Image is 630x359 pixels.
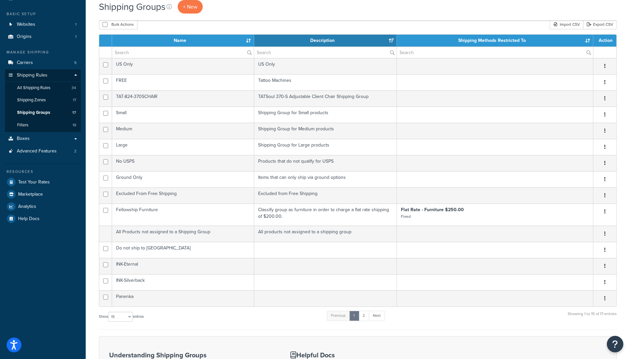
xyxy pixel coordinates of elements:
[74,148,76,154] span: 2
[112,274,254,290] td: INK-Silverback
[17,148,57,154] span: Advanced Features
[327,311,350,321] a: Previous
[112,171,254,187] td: Ground Only
[99,0,165,13] h1: Shipping Groups
[401,213,411,219] small: Fixed
[112,290,254,307] td: Panenka
[73,122,76,128] span: 19
[5,107,81,119] a: Shipping Groups 17
[17,60,33,66] span: Carriers
[5,188,81,200] a: Marketplace
[5,18,81,31] li: Websites
[5,119,81,131] li: Filters
[112,187,254,204] td: Excluded From Free Shipping
[5,69,81,132] li: Shipping Rules
[254,47,397,58] input: Search
[72,110,76,115] span: 17
[99,19,137,29] button: Bulk Actions
[17,22,35,27] span: Websites
[18,179,50,185] span: Test Your Rates
[112,107,254,123] td: Small
[568,310,617,324] div: Showing 1 to 15 of 17 entries
[75,22,76,27] span: 1
[593,35,616,47] th: Action
[5,57,81,69] li: Carriers
[73,97,76,103] span: 17
[108,312,133,322] select: Showentries
[254,107,397,123] td: Shipping Group for Small products
[5,119,81,131] a: Filters 19
[254,74,397,90] td: Tattoo Machines
[109,351,274,359] h3: Understanding Shipping Groups
[254,139,397,155] td: Shipping Group for Large products
[5,133,81,145] a: Boxes
[5,94,81,106] a: Shipping Zones 17
[5,31,81,43] li: Origins
[75,34,76,40] span: 1
[5,11,81,17] div: Basic Setup
[5,69,81,82] a: Shipping Rules
[5,82,81,94] a: All Shipping Rules 34
[17,110,50,115] span: Shipping Groups
[18,216,40,222] span: Help Docs
[17,85,50,91] span: All Shipping Rules
[112,90,254,107] td: TAT-824-370SCHAIR
[112,226,254,242] td: All Products not assigned to a Shipping Group
[254,226,397,242] td: All products not assigned to a shipping group
[5,57,81,69] a: Carriers 9
[18,204,36,210] span: Analytics
[397,47,593,58] input: Search
[112,35,254,47] th: Name: activate to sort column ascending
[112,58,254,74] td: US Only
[254,155,397,171] td: Products that do not qualify for USPS
[550,19,583,29] div: Import CSV
[5,94,81,106] li: Shipping Zones
[112,139,254,155] td: Large
[5,49,81,55] div: Manage Shipping
[254,171,397,187] td: Items that can only ship via ground options
[18,192,43,197] span: Marketplace
[5,18,81,31] a: Websites 1
[5,176,81,188] a: Test Your Rates
[254,58,397,74] td: US Only
[112,204,254,226] td: Fellowship Furniture
[17,73,47,78] span: Shipping Rules
[254,187,397,204] td: Excluded from Free Shipping
[254,204,397,226] td: Classify group as furniture in order to charge a flat rate shipping of $200.00.
[5,169,81,175] div: Resources
[5,201,81,212] a: Analytics
[359,311,370,321] a: 2
[112,47,254,58] input: Search
[290,351,405,359] h3: Helpful Docs
[583,19,617,29] a: Export CSV
[5,107,81,119] li: Shipping Groups
[17,34,32,40] span: Origins
[5,31,81,43] a: Origins 1
[17,97,46,103] span: Shipping Zones
[183,3,197,11] span: + New
[5,82,81,94] li: All Shipping Rules
[17,122,28,128] span: Filters
[112,155,254,171] td: No USPS
[254,123,397,139] td: Shipping Group for Medium products
[112,74,254,90] td: FREE
[5,145,81,157] li: Advanced Features
[607,336,623,352] button: Open Resource Center
[99,312,144,322] label: Show entries
[397,35,593,47] th: Shipping Methods Restricted To: activate to sort column ascending
[254,35,397,47] th: Description: activate to sort column ascending
[401,206,464,213] strong: Flat Rate - Furniture $250.00
[349,311,359,321] a: 1
[5,145,81,157] a: Advanced Features 2
[112,258,254,274] td: INK-Eternal
[254,90,397,107] td: TATSoul 370-S Adjustable Client Chair Shipping Group
[72,85,76,91] span: 34
[5,213,81,225] a: Help Docs
[74,60,76,66] span: 9
[112,123,254,139] td: Medium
